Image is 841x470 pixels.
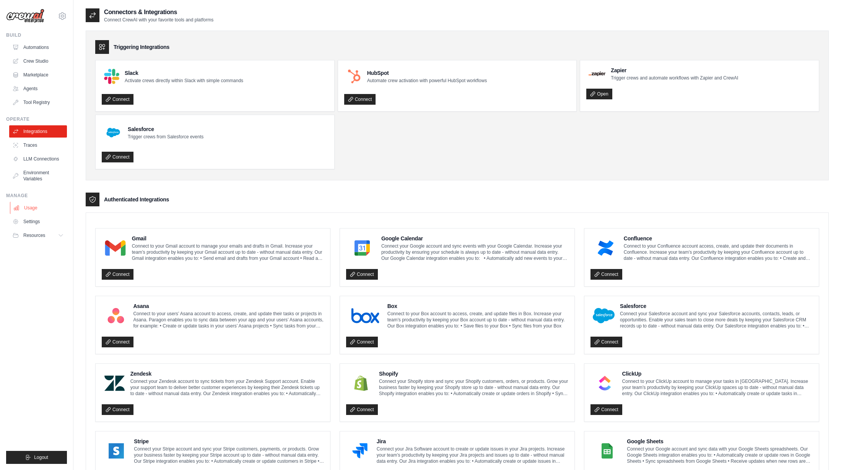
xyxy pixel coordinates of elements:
[130,370,324,378] h4: Zendesk
[132,243,324,261] p: Connect to your Gmail account to manage your emails and drafts in Gmail. Increase your team’s pro...
[9,153,67,165] a: LLM Connections
[130,378,324,397] p: Connect your Zendesk account to sync tickets from your Zendesk Support account. Enable your suppo...
[34,454,48,460] span: Logout
[134,446,324,464] p: Connect your Stripe account and sync your Stripe customers, payments, or products. Grow your busi...
[593,443,621,459] img: Google Sheets Logo
[9,55,67,67] a: Crew Studio
[128,125,203,133] h4: Salesforce
[104,196,169,203] h3: Authenticated Integrations
[9,216,67,228] a: Settings
[10,202,68,214] a: Usage
[346,404,378,415] a: Connect
[593,376,617,391] img: ClickUp Logo
[104,240,127,256] img: Gmail Logo
[611,66,738,74] h4: Zapier
[379,378,568,397] p: Connect your Shopify store and sync your Shopify customers, orders, or products. Grow your busine...
[377,446,568,464] p: Connect your Jira Software account to create or update issues in your Jira projects. Increase you...
[381,235,568,242] h4: Google Calendar
[590,404,622,415] a: Connect
[620,311,813,329] p: Connect your Salesforce account and sync your Salesforce accounts, contacts, leads, or opportunit...
[6,32,67,38] div: Build
[387,302,568,310] h4: Box
[9,229,67,241] button: Resources
[102,404,133,415] a: Connect
[346,337,378,347] a: Connect
[134,438,324,445] h4: Stripe
[6,9,44,23] img: Logo
[9,83,67,95] a: Agents
[104,308,128,323] img: Asana Logo
[104,376,125,391] img: Zendesk Logo
[125,69,243,77] h4: Slack
[346,269,378,280] a: Connect
[590,269,622,280] a: Connect
[133,302,324,310] h4: Asana
[348,240,376,256] img: Google Calendar Logo
[622,378,813,397] p: Connect to your ClickUp account to manage your tasks in [GEOGRAPHIC_DATA]. Increase your team’s p...
[125,78,243,84] p: Activate crews directly within Slack with simple commands
[344,94,376,105] a: Connect
[104,123,122,142] img: Salesforce Logo
[620,302,813,310] h4: Salesforce
[593,240,618,256] img: Confluence Logo
[627,438,813,445] h4: Google Sheets
[104,443,129,459] img: Stripe Logo
[379,370,568,378] h4: Shopify
[132,235,324,242] h4: Gmail
[9,69,67,81] a: Marketplace
[104,8,213,17] h2: Connectors & Integrations
[9,41,67,53] a: Automations
[348,308,382,323] img: Box Logo
[387,311,568,329] p: Connect to your Box account to access, create, and update files in Box. Increase your team’s prod...
[9,125,67,138] a: Integrations
[381,243,568,261] p: Connect your Google account and sync events with your Google Calendar. Increase your productivity...
[348,443,371,459] img: Jira Logo
[6,451,67,464] button: Logout
[611,75,738,81] p: Trigger crews and automate workflows with Zapier and CrewAI
[6,193,67,199] div: Manage
[102,152,133,162] a: Connect
[9,96,67,109] a: Tool Registry
[9,139,67,151] a: Traces
[23,232,45,238] span: Resources
[593,308,615,323] img: Salesforce Logo
[627,446,813,464] p: Connect your Google account and sync data with your Google Sheets spreadsheets. Our Google Sheets...
[102,337,133,347] a: Connect
[622,370,813,378] h4: ClickUp
[346,69,362,84] img: HubSpot Logo
[133,311,324,329] p: Connect to your users’ Asana account to access, create, and update their tasks or projects in Asa...
[377,438,568,445] h4: Jira
[104,69,119,84] img: Slack Logo
[104,17,213,23] p: Connect CrewAI with your favorite tools and platforms
[102,269,133,280] a: Connect
[6,116,67,122] div: Operate
[9,167,67,185] a: Environment Variables
[348,376,374,391] img: Shopify Logo
[590,337,622,347] a: Connect
[624,243,813,261] p: Connect to your Confluence account access, create, and update their documents in Confluence. Incr...
[367,69,487,77] h4: HubSpot
[624,235,813,242] h4: Confluence
[589,71,605,76] img: Zapier Logo
[367,78,487,84] p: Automate crew activation with powerful HubSpot workflows
[128,134,203,140] p: Trigger crews from Salesforce events
[114,43,169,51] h3: Triggering Integrations
[586,89,612,99] a: Open
[102,94,133,105] a: Connect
